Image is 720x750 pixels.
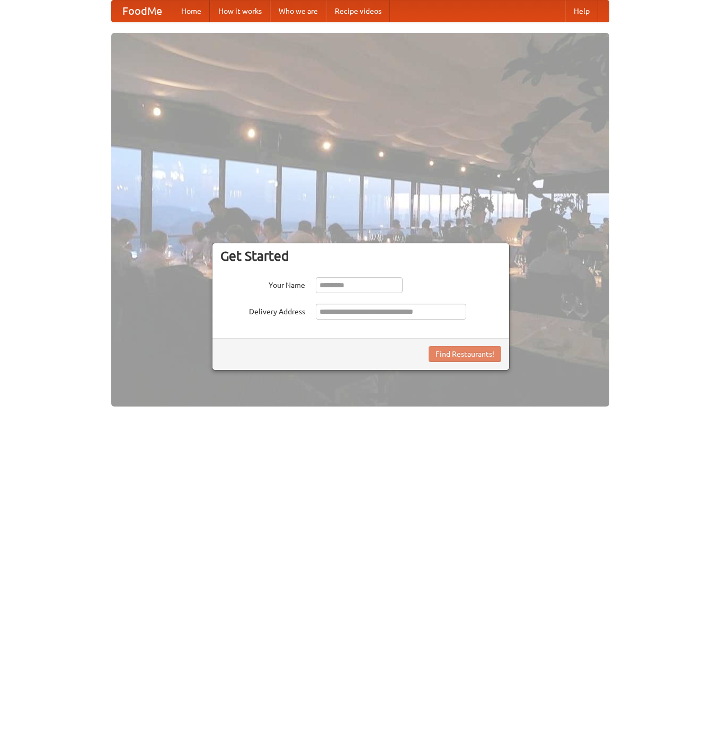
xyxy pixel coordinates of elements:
[326,1,390,22] a: Recipe videos
[565,1,598,22] a: Help
[429,346,501,362] button: Find Restaurants!
[220,277,305,290] label: Your Name
[220,248,501,264] h3: Get Started
[270,1,326,22] a: Who we are
[220,304,305,317] label: Delivery Address
[173,1,210,22] a: Home
[112,1,173,22] a: FoodMe
[210,1,270,22] a: How it works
